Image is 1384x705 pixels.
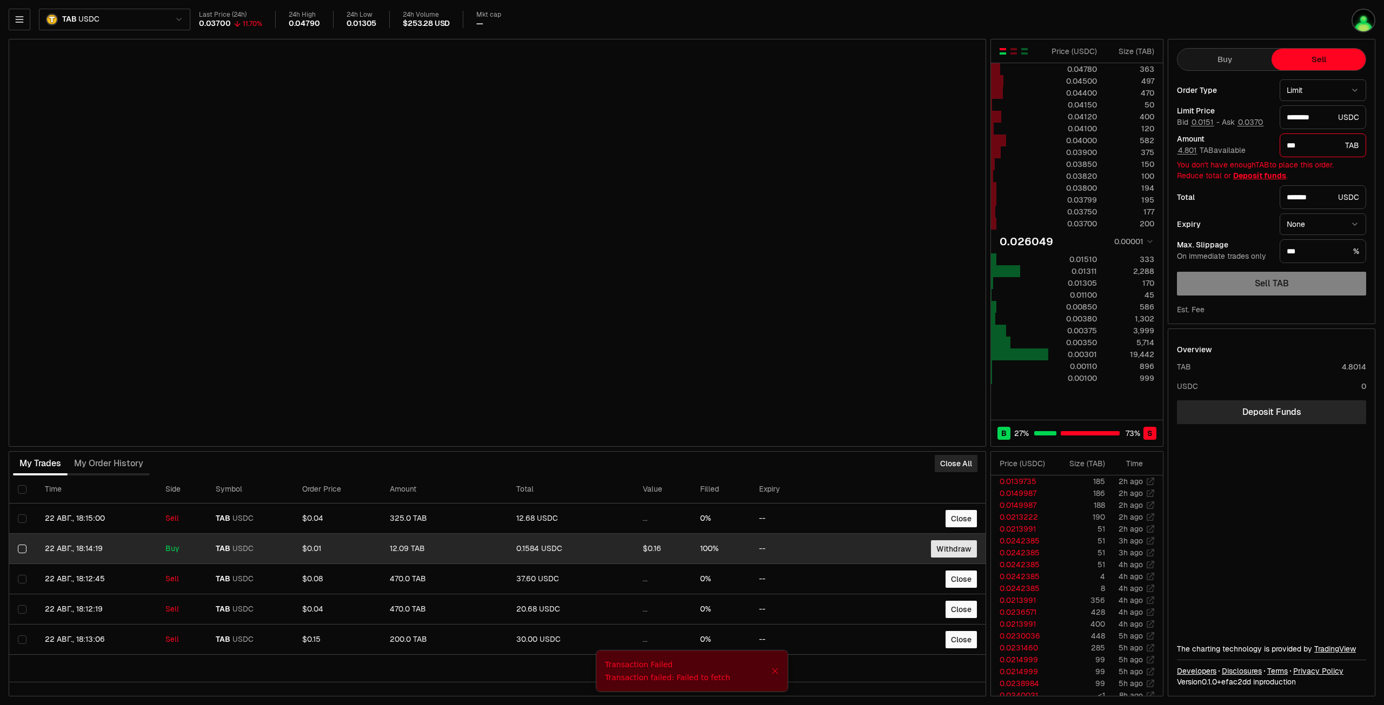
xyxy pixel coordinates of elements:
[643,514,683,523] div: ...
[700,605,742,614] div: 0%
[946,631,977,648] button: Close
[1049,218,1097,229] div: 0.03700
[1119,607,1143,617] time: 4h ago
[243,19,262,28] div: 11.70%
[1106,278,1154,288] div: 170
[1119,560,1143,569] time: 4h ago
[289,19,320,29] div: 0.04790
[1049,361,1097,372] div: 0.00110
[18,485,26,494] button: Select all
[1222,118,1264,127] span: Ask
[1106,206,1154,217] div: 177
[1106,135,1154,146] div: 582
[1177,118,1220,127] span: Bid -
[1267,666,1288,676] a: Terms
[1049,206,1097,217] div: 0.03750
[13,453,68,474] button: My Trades
[1119,583,1143,593] time: 4h ago
[1126,428,1140,439] span: 73 %
[216,605,230,614] span: TAB
[165,635,199,644] div: Sell
[1106,76,1154,86] div: 497
[1119,631,1143,641] time: 5h ago
[634,475,691,503] th: Value
[1049,278,1097,288] div: 0.01305
[991,535,1054,547] td: 0.0242385
[991,642,1054,654] td: 0.0231460
[1106,111,1154,122] div: 400
[18,545,26,553] button: Select row
[302,634,321,644] span: $0.15
[1054,523,1106,535] td: 51
[1119,690,1143,700] time: 8h ago
[1106,373,1154,384] div: 999
[18,635,26,644] button: Select row
[1106,88,1154,98] div: 470
[1177,676,1366,687] div: Version 0.1.0 + in production
[390,514,499,523] div: 325.0 TAB
[1177,241,1271,249] div: Max. Slippage
[750,564,864,594] td: --
[1000,234,1053,249] div: 0.026049
[931,540,977,558] button: Withdraw
[1177,400,1366,424] a: Deposit Funds
[1020,47,1029,56] button: Show Buy Orders Only
[199,19,231,29] div: 0.03700
[1119,476,1143,486] time: 2h ago
[45,634,105,644] time: 22 авг., 18:13:06
[302,513,323,523] span: $0.04
[1049,373,1097,384] div: 0.00100
[991,618,1054,630] td: 0.0213991
[36,475,157,503] th: Time
[1361,381,1366,392] div: 0
[1049,123,1097,134] div: 0.04100
[991,630,1054,642] td: 0.0230036
[1054,642,1106,654] td: 285
[991,582,1054,594] td: 0.0242385
[1280,185,1366,209] div: USDC
[1119,512,1143,522] time: 2h ago
[390,544,499,554] div: 12.09 TAB
[157,475,208,503] th: Side
[1280,213,1366,235] button: None
[68,453,150,474] button: My Order History
[1054,547,1106,559] td: 51
[1106,147,1154,158] div: 375
[1054,689,1106,701] td: <1
[232,605,254,614] span: USDC
[1177,145,1246,155] span: TAB available
[1106,266,1154,277] div: 2,288
[1106,218,1154,229] div: 200
[1054,511,1106,523] td: 190
[946,601,977,618] button: Close
[1106,361,1154,372] div: 896
[991,511,1054,523] td: 0.0213222
[605,659,771,670] div: Transaction Failed
[1177,86,1271,94] div: Order Type
[991,499,1054,511] td: 0.0149987
[1054,594,1106,606] td: 356
[1054,559,1106,570] td: 51
[45,604,103,614] time: 22 авг., 18:12:19
[1106,349,1154,360] div: 19,442
[1106,325,1154,336] div: 3,999
[1177,49,1272,70] button: Buy
[1119,643,1143,653] time: 5h ago
[1062,458,1105,469] div: Size ( TAB )
[1000,458,1053,469] div: Price ( USDC )
[390,574,499,584] div: 470.0 TAB
[1049,349,1097,360] div: 0.00301
[991,666,1054,677] td: 0.0214999
[1106,46,1154,57] div: Size ( TAB )
[1119,679,1143,688] time: 5h ago
[1119,548,1143,558] time: 3h ago
[1177,135,1271,143] div: Amount
[45,513,105,523] time: 22 авг., 18:15:00
[1177,107,1271,115] div: Limit Price
[750,625,864,655] td: --
[1280,133,1366,157] div: TAB
[516,605,626,614] div: 20.68 USDC
[1147,428,1153,439] span: S
[232,574,254,584] span: USDC
[935,455,977,472] button: Close All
